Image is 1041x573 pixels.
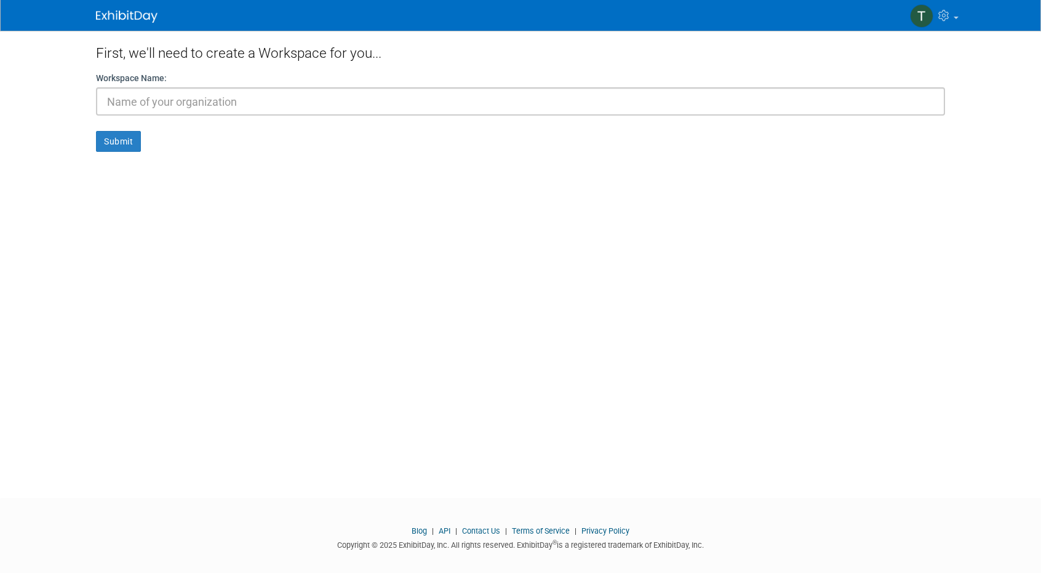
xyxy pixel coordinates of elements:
[572,526,580,535] span: |
[552,539,557,546] sup: ®
[502,526,510,535] span: |
[96,72,167,84] label: Workspace Name:
[439,526,450,535] a: API
[96,10,158,23] img: ExhibitDay
[96,31,945,72] div: First, we'll need to create a Workspace for you...
[96,87,945,116] input: Name of your organization
[581,526,629,535] a: Privacy Policy
[452,526,460,535] span: |
[412,526,427,535] a: Blog
[512,526,570,535] a: Terms of Service
[462,526,500,535] a: Contact Us
[96,131,141,152] button: Submit
[910,4,933,28] img: Taehun Ahn
[429,526,437,535] span: |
